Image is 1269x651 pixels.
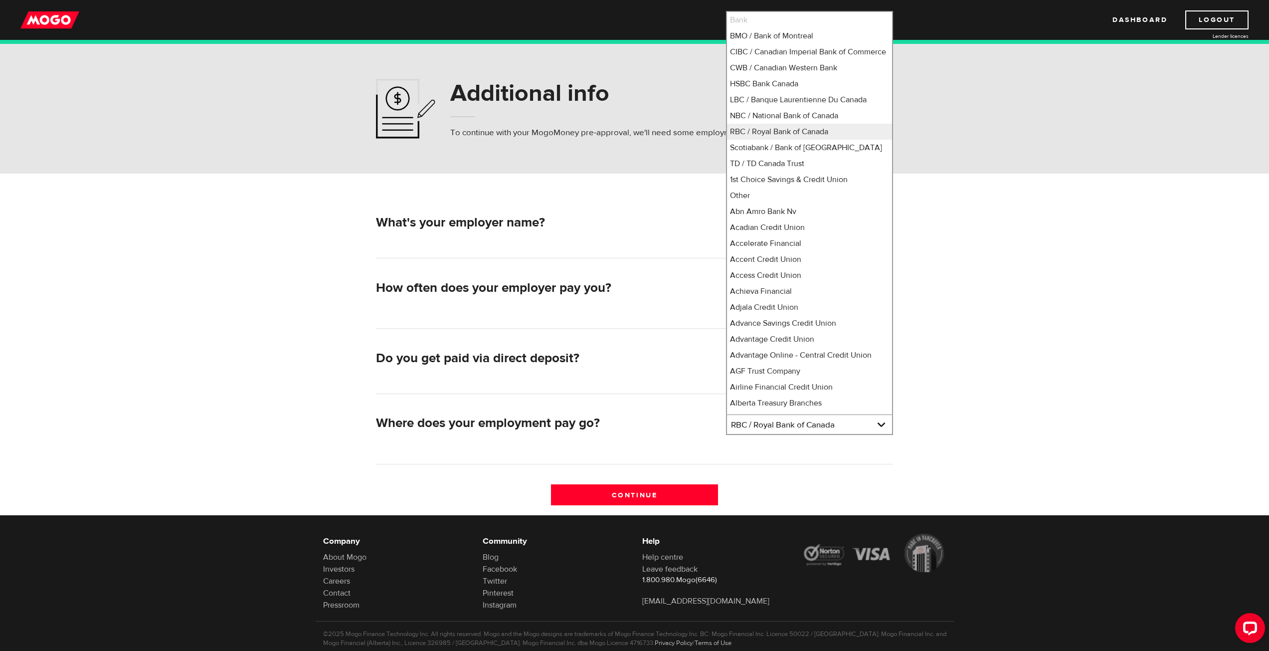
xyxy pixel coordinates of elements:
[695,639,731,647] a: Terms of Use
[727,283,892,299] li: Achieva Financial
[642,552,683,562] a: Help centre
[727,12,892,28] li: Bank
[376,215,718,230] h2: What's your employer name?
[727,251,892,267] li: Accent Credit Union
[727,188,892,204] li: Other
[483,588,514,598] a: Pinterest
[642,535,787,547] h6: Help
[483,535,627,547] h6: Community
[323,588,351,598] a: Contact
[727,76,892,92] li: HSBC Bank Canada
[323,552,366,562] a: About Mogo
[727,219,892,235] li: Acadian Credit Union
[727,411,892,427] li: Aldergrove Credit Union
[642,596,769,606] a: [EMAIL_ADDRESS][DOMAIN_NAME]
[727,92,892,108] li: LBC / Banque Laurentienne Du Canada
[323,600,360,610] a: Pressroom
[483,576,507,586] a: Twitter
[1185,10,1249,29] a: Logout
[376,351,718,366] h2: Do you get paid via direct deposit?
[642,564,698,574] a: Leave feedback
[450,127,812,139] p: To continue with your MogoMoney pre-approval, we'll need some employment and personal info.
[483,600,517,610] a: Instagram
[727,28,892,44] li: BMO / Bank of Montreal
[1227,609,1269,651] iframe: LiveChat chat widget
[727,363,892,379] li: AGF Trust Company
[1112,10,1167,29] a: Dashboard
[727,156,892,172] li: TD / TD Canada Trust
[323,630,946,648] p: ©2025 Mogo Finance Technology Inc. All rights reserved. Mogo and the Mogo designs are trademarks ...
[655,639,693,647] a: Privacy Policy
[483,564,517,574] a: Facebook
[323,576,350,586] a: Careers
[642,575,787,585] p: 1.800.980.Mogo(6646)
[727,395,892,411] li: Alberta Treasury Branches
[727,172,892,188] li: 1st Choice Savings & Credit Union
[802,534,946,573] img: legal-icons-92a2ffecb4d32d839781d1b4e4802d7b.png
[551,484,718,505] input: Continue
[727,299,892,315] li: Adjala Credit Union
[727,44,892,60] li: CIBC / Canadian Imperial Bank of Commerce
[727,204,892,219] li: Abn Amro Bank Nv
[376,280,718,296] h2: How often does your employer pay you?
[20,10,79,29] img: mogo_logo-11ee424be714fa7cbb0f0f49df9e16ec.png
[727,140,892,156] li: Scotiabank / Bank of [GEOGRAPHIC_DATA]
[727,108,892,124] li: NBC / National Bank of Canada
[450,80,812,106] h1: Additional info
[323,564,355,574] a: Investors
[376,79,435,139] img: application-ef4f7aff46a5c1a1d42a38d909f5b40b.svg
[727,235,892,251] li: Accelerate Financial
[1174,32,1249,40] a: Lender licences
[727,379,892,395] li: Airline Financial Credit Union
[727,124,892,140] li: RBC / Royal Bank of Canada
[727,60,892,76] li: CWB / Canadian Western Bank
[727,331,892,347] li: Advantage Credit Union
[376,416,718,431] h2: Where does your employment pay go?
[727,347,892,363] li: Advantage Online - Central Credit Union
[727,267,892,283] li: Access Credit Union
[323,535,468,547] h6: Company
[483,552,499,562] a: Blog
[727,315,892,331] li: Advance Savings Credit Union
